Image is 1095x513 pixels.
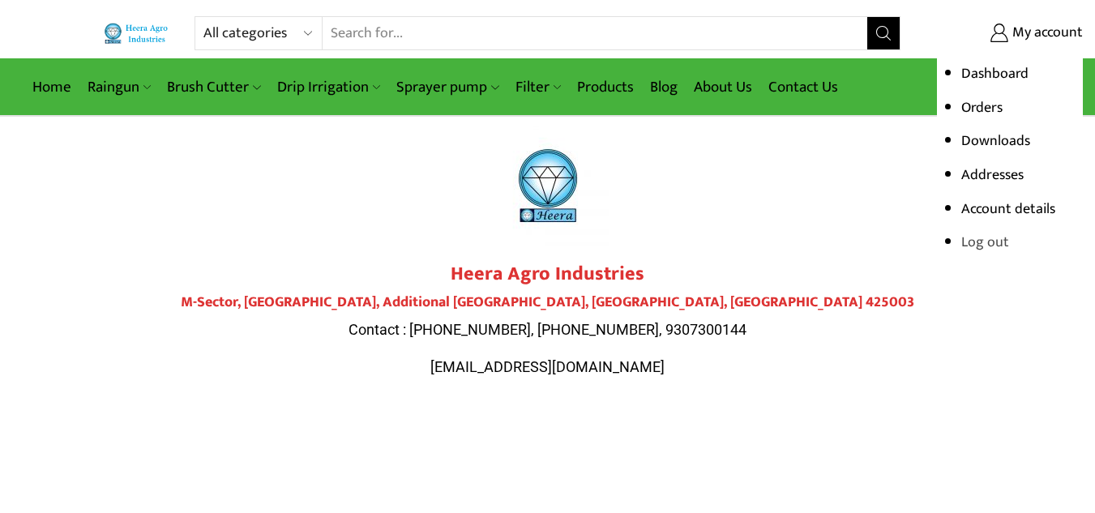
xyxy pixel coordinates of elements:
a: Filter [507,68,569,106]
a: Drip Irrigation [269,68,388,106]
a: Dashboard [961,62,1029,86]
a: Blog [642,68,686,106]
span: Contact : [PHONE_NUMBER], [PHONE_NUMBER], 9307300144 [349,321,746,338]
a: Raingun [79,68,159,106]
input: Search for... [323,17,866,49]
span: My account [1008,23,1083,44]
a: Addresses [961,163,1024,187]
a: Sprayer pump [388,68,507,106]
a: My account [925,19,1083,48]
a: Products [569,68,642,106]
h4: M-Sector, [GEOGRAPHIC_DATA], Additional [GEOGRAPHIC_DATA], [GEOGRAPHIC_DATA], [GEOGRAPHIC_DATA] 4... [94,294,1002,312]
span: [EMAIL_ADDRESS][DOMAIN_NAME] [430,358,665,375]
a: Log out [961,230,1009,254]
a: Orders [961,96,1003,120]
img: heera-logo-1000 [487,125,609,246]
a: 0 Cart ₹0.00 [917,72,1071,102]
a: Home [24,68,79,106]
button: Search button [867,17,900,49]
a: Downloads [961,129,1030,153]
strong: Heera Agro Industries [451,258,644,290]
a: Contact Us [760,68,846,106]
a: Brush Cutter [159,68,268,106]
a: Account details [961,197,1055,221]
a: About Us [686,68,760,106]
